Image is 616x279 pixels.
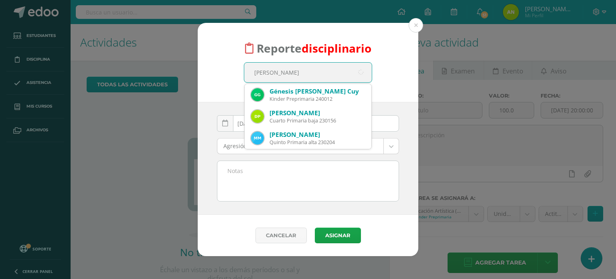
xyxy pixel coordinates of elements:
a: Cancelar [255,228,307,243]
button: Asignar [315,228,361,243]
input: Busca un estudiante aquí... [244,63,372,82]
button: Close (Esc) [409,18,423,33]
font: disciplinario [302,41,371,56]
div: Kinder Preprimaria 240012 [269,96,365,102]
img: 65ce774393c36c6241ac790b1211a546.png [251,88,264,101]
img: 115ea60573e18a45117ce10d8eedcead.png [251,132,264,145]
a: Agresión a sus compañeros [217,138,399,154]
span: Reporte [257,41,371,56]
img: 7de8b048b60c88fd02154a3150986f81.png [251,110,264,123]
div: Quinto Primaria alta 230204 [269,139,365,146]
span: Agresión a sus compañeros [223,138,377,154]
div: [PERSON_NAME] [269,109,365,117]
div: Cuarto Primaria baja 230156 [269,117,365,124]
div: [PERSON_NAME] [269,130,365,139]
div: Génesis [PERSON_NAME] Cuy [269,87,365,96]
